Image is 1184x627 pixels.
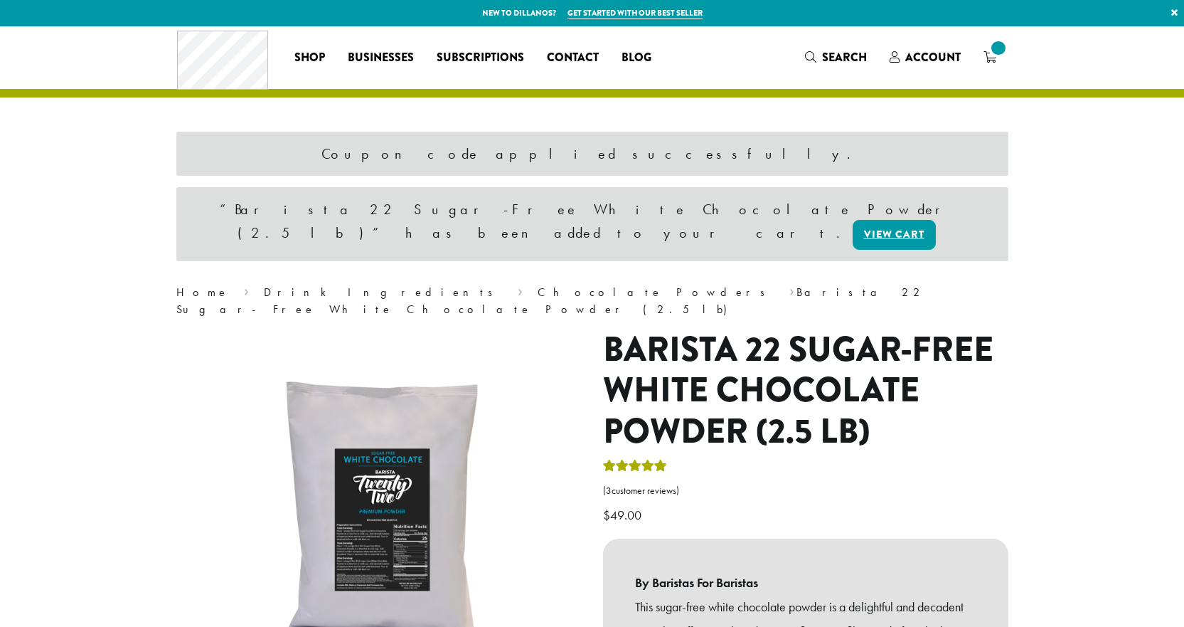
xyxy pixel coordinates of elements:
[538,285,774,300] a: Chocolate Powders
[603,507,610,523] span: $
[176,187,1008,261] div: “Barista 22 Sugar-Free White Chocolate Powder (2.5 lb)” has been added to your cart.
[348,49,414,67] span: Businesses
[905,49,961,65] span: Account
[622,49,651,67] span: Blog
[264,285,502,300] a: Drink Ingredients
[603,330,1008,453] h1: Barista 22 Sugar-Free White Chocolate Powder (2.5 lb)
[176,284,1008,318] nav: Breadcrumb
[822,49,867,65] span: Search
[283,46,336,69] a: Shop
[794,46,878,69] a: Search
[176,132,1008,176] div: Coupon code applied successfully.
[176,285,229,300] a: Home
[853,220,936,250] a: View cart
[603,458,667,479] div: Rated 5.00 out of 5
[606,485,612,497] span: 3
[244,279,249,301] span: ›
[567,7,703,19] a: Get started with our best seller
[294,49,325,67] span: Shop
[635,571,976,595] b: By Baristas For Baristas
[518,279,523,301] span: ›
[789,279,794,301] span: ›
[547,49,599,67] span: Contact
[437,49,524,67] span: Subscriptions
[603,484,1008,498] a: (3customer reviews)
[603,507,645,523] bdi: 49.00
